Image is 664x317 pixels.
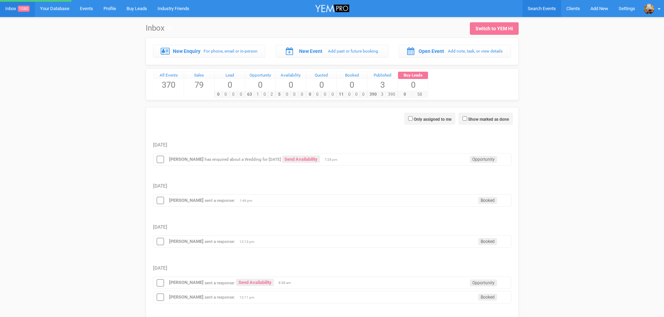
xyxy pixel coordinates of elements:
[346,91,353,98] span: 0
[229,91,237,98] span: 0
[313,91,321,98] span: 0
[169,239,204,244] a: [PERSON_NAME]
[329,91,337,98] span: 0
[325,157,342,162] span: 7:28 pm
[337,79,367,91] span: 0
[468,116,509,122] label: Show marked as done
[239,239,257,244] span: 12:13 pm
[154,72,184,79] a: All Events
[306,91,314,98] span: 0
[398,72,428,79] a: Buy Leads
[184,72,214,79] a: Sales
[245,91,254,98] span: 63
[478,294,497,301] span: Booked
[644,4,654,14] img: open-uri20200520-4-1r8dlr4
[236,279,274,286] a: Send Availability
[222,91,230,98] span: 0
[146,24,173,32] h1: Inbox
[205,239,235,244] small: sent a response:
[399,45,511,57] a: Open Event Add note, task, or view details
[239,295,257,300] span: 12:11 pm
[245,72,275,79] a: Opportunity
[290,91,298,98] span: 0
[245,79,275,91] span: 0
[367,72,398,79] a: Published
[306,79,337,91] span: 0
[169,198,204,203] a: [PERSON_NAME]
[282,156,320,163] a: Send Availability
[299,48,322,55] label: New Event
[261,91,268,98] span: 0
[337,72,367,79] a: Booked
[276,79,306,91] span: 0
[239,198,257,203] span: 1:46 pm
[275,91,283,98] span: 5
[205,295,235,300] small: sent a response:
[566,6,580,11] span: Clients
[470,156,497,163] span: Opportunity
[154,79,184,91] span: 370
[214,91,222,98] span: 0
[419,48,444,55] label: Open Event
[278,280,296,285] span: 8:38 am
[298,91,306,98] span: 0
[276,45,388,57] a: New Event Add past or future booking
[173,48,200,55] label: New Enquiry
[478,197,497,204] span: Booked
[360,91,367,98] span: 0
[306,72,337,79] a: Quoted
[470,22,519,35] a: Switch to YEM Hi
[328,49,378,54] small: Add past or future booking
[169,294,204,300] a: [PERSON_NAME]
[367,91,379,98] span: 390
[204,49,258,54] small: For phone, email or in-person
[414,116,451,122] label: Only assigned to me
[205,157,281,162] small: has enquired about a Wedding for [DATE]
[254,91,261,98] span: 1
[184,79,214,91] span: 79
[276,72,306,79] a: Availability
[268,91,275,98] span: 2
[283,91,291,98] span: 0
[205,280,235,285] small: sent a response:
[153,183,511,189] h5: [DATE]
[475,25,513,32] div: Switch to YEM Hi
[18,6,30,12] span: 1080
[153,266,511,271] h5: [DATE]
[379,91,386,98] span: 3
[237,91,245,98] span: 0
[412,91,428,98] span: 58
[336,91,346,98] span: 11
[169,280,204,285] a: [PERSON_NAME]
[215,72,245,79] a: Lead
[153,45,266,57] a: New Enquiry For phone, email or in-person
[398,91,412,98] span: 0
[398,79,428,91] span: 0
[169,157,204,162] a: [PERSON_NAME]
[448,49,503,54] small: Add note, task, or view details
[528,6,556,11] span: Search Events
[321,91,329,98] span: 0
[367,79,398,91] span: 3
[386,91,398,98] span: 390
[470,279,497,286] span: Opportunity
[153,224,511,230] h5: [DATE]
[590,6,608,11] span: Add New
[205,198,235,203] small: sent a response:
[353,91,360,98] span: 0
[478,238,497,245] span: Booked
